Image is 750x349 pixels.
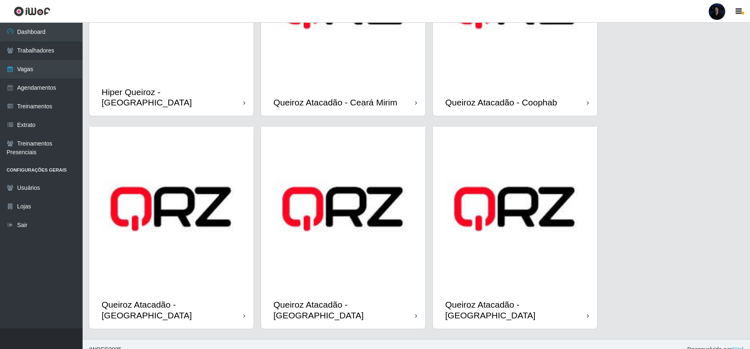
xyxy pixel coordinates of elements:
a: Queiroz Atacadão - [GEOGRAPHIC_DATA] [433,127,597,328]
div: Queiroz Atacadão - Coophab [445,97,557,108]
div: Queiroz Atacadão - Ceará Mirim [273,97,397,108]
img: CoreUI Logo [14,6,50,17]
div: Queiroz Atacadão - [GEOGRAPHIC_DATA] [102,299,243,320]
a: Queiroz Atacadão - [GEOGRAPHIC_DATA] [261,127,425,328]
div: Queiroz Atacadão - [GEOGRAPHIC_DATA] [273,299,415,320]
div: Queiroz Atacadão - [GEOGRAPHIC_DATA] [445,299,587,320]
img: cardImg [89,127,254,291]
a: Queiroz Atacadão - [GEOGRAPHIC_DATA] [89,127,254,328]
div: Hiper Queiroz - [GEOGRAPHIC_DATA] [102,87,243,108]
img: cardImg [261,127,425,291]
img: cardImg [433,127,597,291]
